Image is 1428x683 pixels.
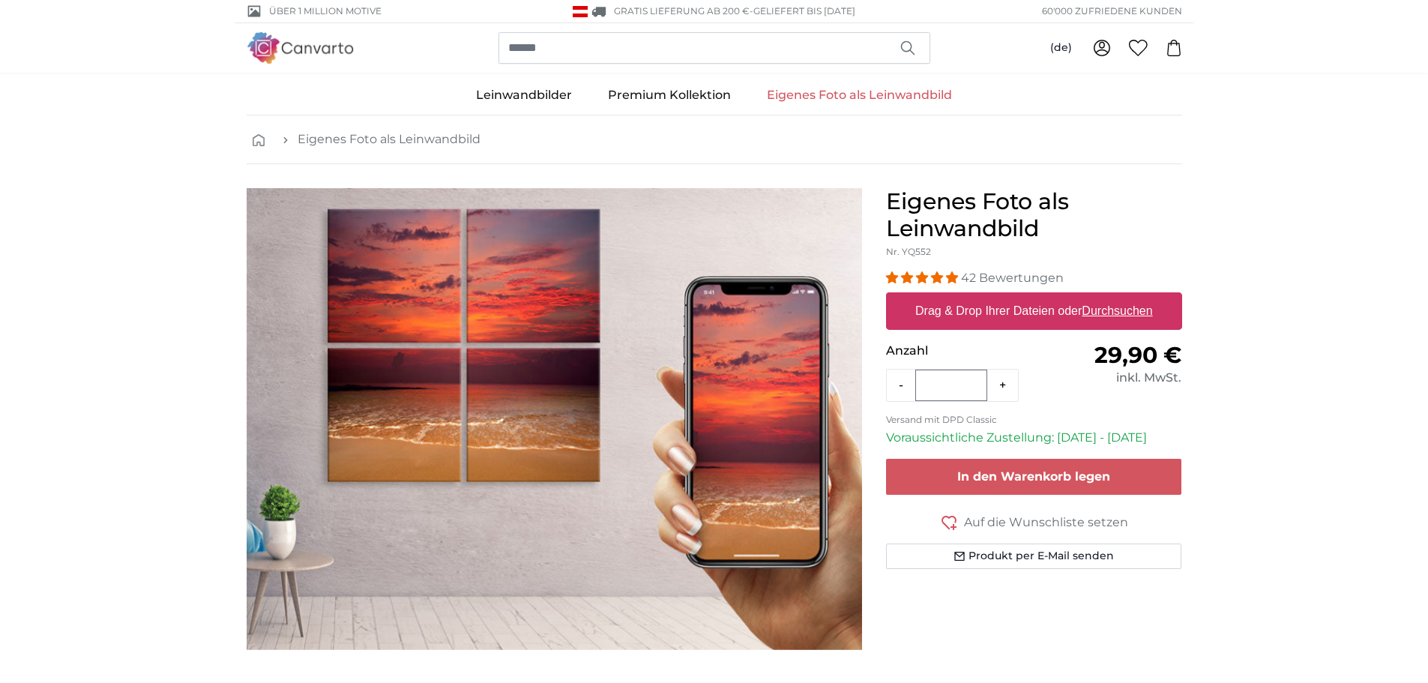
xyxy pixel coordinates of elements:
[614,5,750,16] span: GRATIS Lieferung ab 200 €
[909,296,1159,326] label: Drag & Drop Ihrer Dateien oder
[987,370,1018,400] button: +
[247,115,1182,164] nav: breadcrumbs
[247,188,862,650] div: 1 of 1
[753,5,855,16] span: Geliefert bis [DATE]
[1038,34,1084,61] button: (de)
[1082,304,1152,317] u: Durchsuchen
[886,414,1182,426] p: Versand mit DPD Classic
[750,5,855,16] span: -
[886,246,931,257] span: Nr. YQ552
[886,429,1182,447] p: Voraussichtliche Zustellung: [DATE] - [DATE]
[458,76,590,115] a: Leinwandbilder
[298,130,480,148] a: Eigenes Foto als Leinwandbild
[887,370,915,400] button: -
[886,188,1182,242] h1: Eigenes Foto als Leinwandbild
[886,271,961,285] span: 4.98 stars
[964,514,1128,532] span: Auf die Wunschliste setzen
[590,76,749,115] a: Premium Kollektion
[886,544,1182,569] button: Produkt per E-Mail senden
[269,4,382,18] span: Über 1 Million Motive
[1094,341,1181,369] span: 29,90 €
[573,6,588,17] img: Österreich
[1042,4,1182,18] span: 60'000 ZUFRIEDENE KUNDEN
[886,513,1182,532] button: Auf die Wunschliste setzen
[886,459,1182,495] button: In den Warenkorb legen
[1034,369,1181,387] div: inkl. MwSt.
[247,188,862,650] img: personalised-canvas-print
[957,469,1110,484] span: In den Warenkorb legen
[749,76,970,115] a: Eigenes Foto als Leinwandbild
[961,271,1064,285] span: 42 Bewertungen
[247,32,355,63] img: Canvarto
[886,342,1034,360] p: Anzahl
